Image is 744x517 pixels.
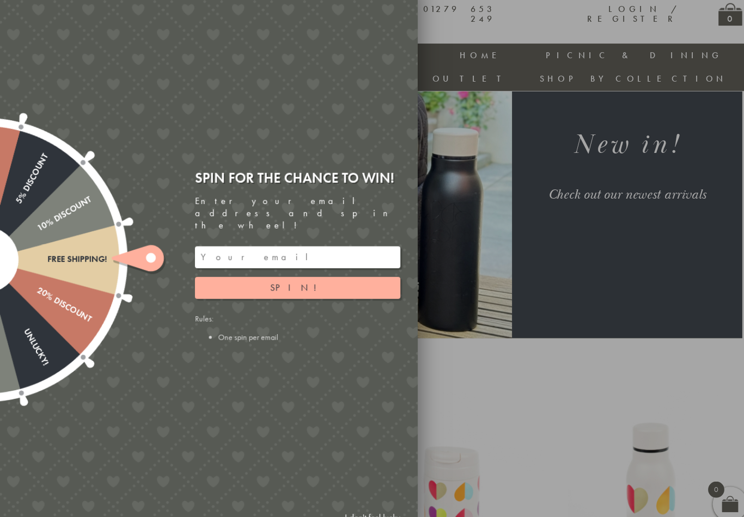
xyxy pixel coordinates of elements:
[218,246,411,267] input: Your email
[218,198,411,232] div: Enter your email address and spin the wheel!
[18,255,121,320] div: 20% Discount
[16,258,25,373] div: 5% Discount
[353,491,417,512] a: I don't feel lucky
[240,327,411,336] li: One spin per email
[16,144,25,258] div: Free shipping!
[16,157,82,261] div: 5% Discount
[218,173,411,190] div: Spin for the chance to win!
[218,309,411,336] div: Rules:
[21,254,135,263] div: Free shipping!
[218,275,411,296] button: Spin!
[18,198,121,263] div: 10% Discount
[289,279,340,291] span: Spin!
[16,256,82,360] div: Unlucky!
